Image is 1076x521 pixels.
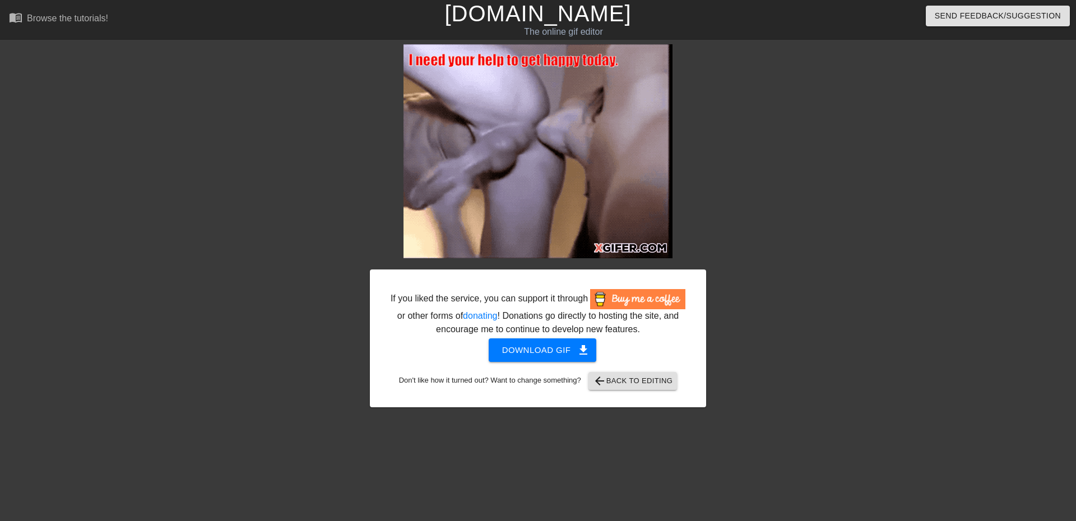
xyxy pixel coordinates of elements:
[502,343,583,357] span: Download gif
[463,311,497,320] a: donating
[577,343,590,357] span: get_app
[480,345,597,354] a: Download gif
[444,1,631,26] a: [DOMAIN_NAME]
[387,372,689,390] div: Don't like how it turned out? Want to change something?
[593,374,673,388] span: Back to Editing
[588,372,678,390] button: Back to Editing
[935,9,1061,23] span: Send Feedback/Suggestion
[590,289,685,309] img: Buy Me A Coffee
[364,25,763,39] div: The online gif editor
[27,13,108,23] div: Browse the tutorials!
[489,338,597,362] button: Download gif
[389,289,687,336] div: If you liked the service, you can support it through or other forms of ! Donations go directly to...
[403,44,672,258] img: 5nxUGtdw.gif
[926,6,1070,26] button: Send Feedback/Suggestion
[9,11,108,28] a: Browse the tutorials!
[593,374,606,388] span: arrow_back
[9,11,22,24] span: menu_book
